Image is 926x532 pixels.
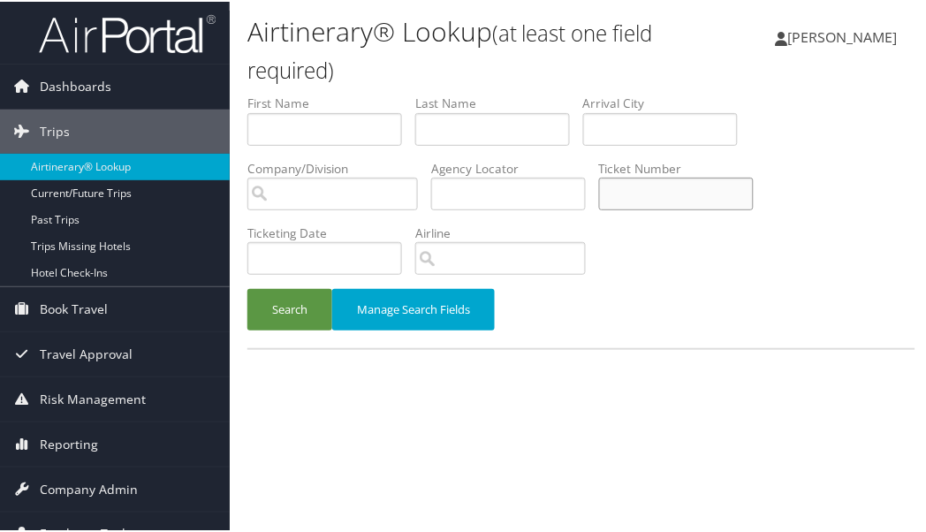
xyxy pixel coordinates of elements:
[40,63,111,107] span: Dashboards
[247,223,415,240] label: Ticketing Date
[40,421,98,465] span: Reporting
[40,376,146,420] span: Risk Management
[40,108,70,152] span: Trips
[39,11,216,53] img: airportal-logo.png
[247,158,431,176] label: Company/Division
[776,9,915,62] a: [PERSON_NAME]
[40,331,133,375] span: Travel Approval
[599,158,767,176] label: Ticket Number
[415,223,599,240] label: Airline
[247,11,693,86] h1: Airtinerary® Lookup
[247,93,415,110] label: First Name
[40,466,138,510] span: Company Admin
[788,26,898,45] span: [PERSON_NAME]
[415,93,583,110] label: Last Name
[332,287,495,329] button: Manage Search Fields
[431,158,599,176] label: Agency Locator
[583,93,751,110] label: Arrival City
[40,285,108,330] span: Book Travel
[247,287,332,329] button: Search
